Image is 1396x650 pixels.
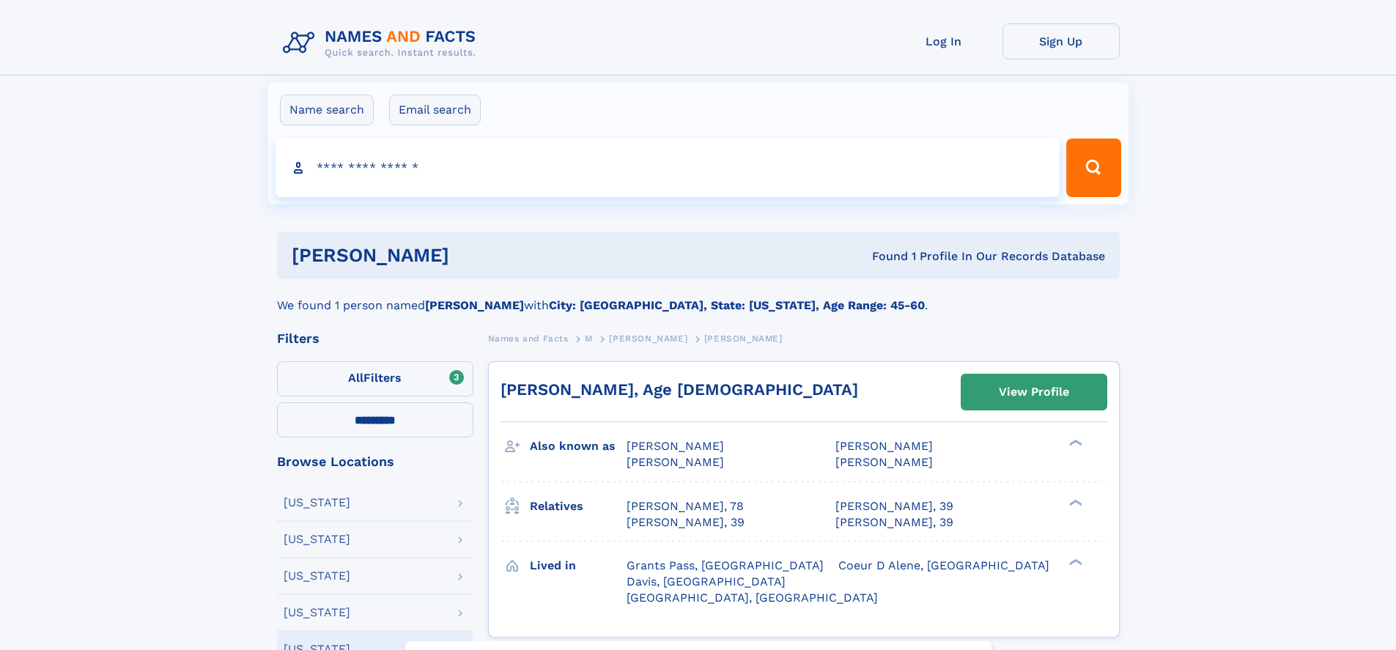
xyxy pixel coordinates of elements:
[627,514,745,531] a: [PERSON_NAME], 39
[277,361,473,396] label: Filters
[530,434,627,459] h3: Also known as
[835,455,933,469] span: [PERSON_NAME]
[277,332,473,345] div: Filters
[627,558,824,572] span: Grants Pass, [GEOGRAPHIC_DATA]
[835,498,953,514] a: [PERSON_NAME], 39
[835,439,933,453] span: [PERSON_NAME]
[1066,438,1083,448] div: ❯
[501,380,858,399] a: [PERSON_NAME], Age [DEMOGRAPHIC_DATA]
[627,455,724,469] span: [PERSON_NAME]
[885,23,1002,59] a: Log In
[280,95,374,125] label: Name search
[585,333,593,344] span: M
[609,329,687,347] a: [PERSON_NAME]
[961,374,1107,410] a: View Profile
[488,329,569,347] a: Names and Facts
[627,591,878,605] span: [GEOGRAPHIC_DATA], [GEOGRAPHIC_DATA]
[277,279,1120,314] div: We found 1 person named with .
[627,439,724,453] span: [PERSON_NAME]
[425,298,524,312] b: [PERSON_NAME]
[389,95,481,125] label: Email search
[1066,557,1083,566] div: ❯
[284,497,350,509] div: [US_STATE]
[609,333,687,344] span: [PERSON_NAME]
[530,494,627,519] h3: Relatives
[627,498,744,514] a: [PERSON_NAME], 78
[1002,23,1120,59] a: Sign Up
[660,248,1105,265] div: Found 1 Profile In Our Records Database
[1066,498,1083,507] div: ❯
[530,553,627,578] h3: Lived in
[277,455,473,468] div: Browse Locations
[585,329,593,347] a: M
[704,333,783,344] span: [PERSON_NAME]
[277,23,488,63] img: Logo Names and Facts
[838,558,1049,572] span: Coeur D Alene, [GEOGRAPHIC_DATA]
[284,570,350,582] div: [US_STATE]
[284,533,350,545] div: [US_STATE]
[276,139,1060,197] input: search input
[999,375,1069,409] div: View Profile
[284,607,350,618] div: [US_STATE]
[835,514,953,531] a: [PERSON_NAME], 39
[627,575,786,588] span: Davis, [GEOGRAPHIC_DATA]
[1066,139,1120,197] button: Search Button
[348,371,363,385] span: All
[549,298,925,312] b: City: [GEOGRAPHIC_DATA], State: [US_STATE], Age Range: 45-60
[292,246,661,265] h1: [PERSON_NAME]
